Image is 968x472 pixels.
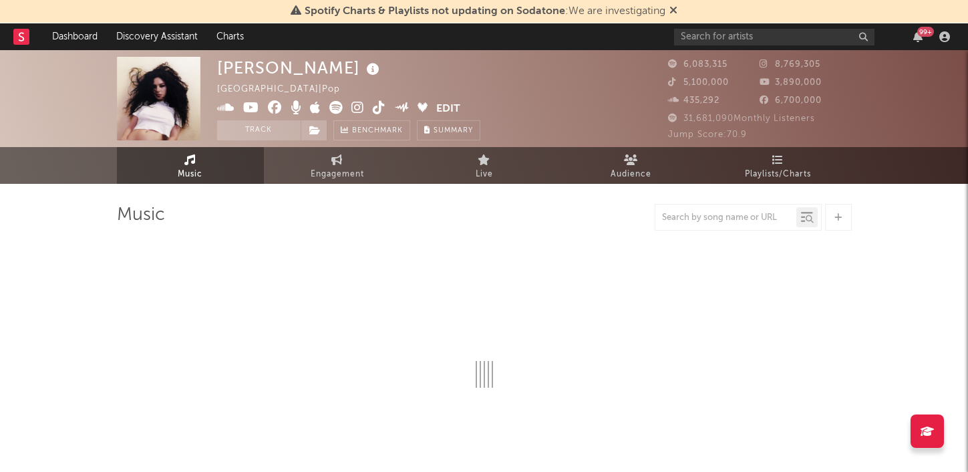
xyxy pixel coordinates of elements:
span: 8,769,305 [760,60,820,69]
button: Edit [436,101,460,118]
span: Live [476,166,493,183]
a: Engagement [264,147,411,184]
button: 99+ [913,31,923,42]
span: Summary [434,127,473,134]
a: Benchmark [333,120,410,140]
a: Live [411,147,558,184]
span: 435,292 [668,96,719,105]
span: 6,083,315 [668,60,728,69]
span: 6,700,000 [760,96,822,105]
span: Music [178,166,202,183]
a: Audience [558,147,705,184]
div: [GEOGRAPHIC_DATA] | Pop [217,82,355,98]
span: Jump Score: 70.9 [668,130,747,139]
button: Summary [417,120,480,140]
span: Audience [611,166,651,183]
span: 31,681,090 Monthly Listeners [668,114,815,123]
span: : We are investigating [305,6,665,17]
div: 99 + [917,27,934,37]
a: Dashboard [43,23,107,50]
a: Playlists/Charts [705,147,852,184]
span: Benchmark [352,123,403,139]
button: Track [217,120,301,140]
span: Engagement [311,166,364,183]
span: 5,100,000 [668,78,729,87]
input: Search for artists [674,29,874,45]
a: Discovery Assistant [107,23,207,50]
span: Playlists/Charts [745,166,811,183]
span: Dismiss [669,6,677,17]
div: [PERSON_NAME] [217,57,383,79]
a: Music [117,147,264,184]
a: Charts [207,23,253,50]
input: Search by song name or URL [655,213,796,223]
span: 3,890,000 [760,78,822,87]
span: Spotify Charts & Playlists not updating on Sodatone [305,6,565,17]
